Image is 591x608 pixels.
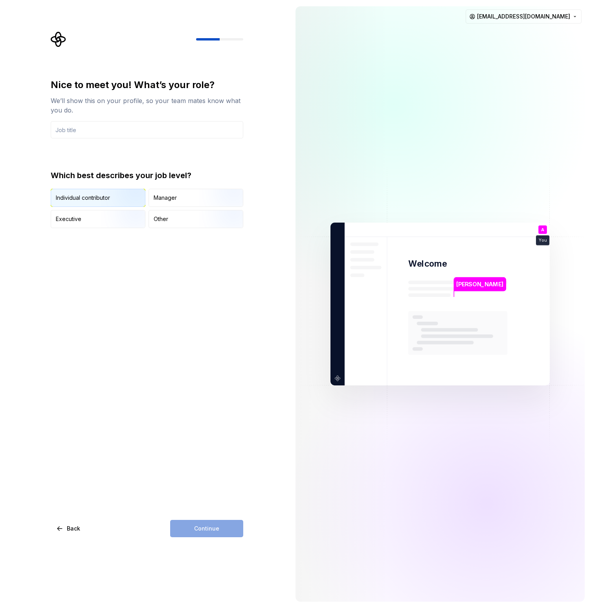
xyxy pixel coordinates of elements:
[154,215,168,223] div: Other
[56,194,110,202] div: Individual contributor
[51,79,243,91] div: Nice to meet you! What’s your role?
[51,520,87,537] button: Back
[456,280,503,289] p: [PERSON_NAME]
[541,228,544,232] p: A
[477,13,570,20] span: [EMAIL_ADDRESS][DOMAIN_NAME]
[51,170,243,181] div: Which best describes your job level?
[67,525,80,532] span: Back
[408,258,447,269] p: Welcome
[51,96,243,115] div: We’ll show this on your profile, so your team mates know what you do.
[466,9,582,24] button: [EMAIL_ADDRESS][DOMAIN_NAME]
[539,238,547,243] p: You
[51,121,243,138] input: Job title
[154,194,177,202] div: Manager
[56,215,81,223] div: Executive
[51,31,66,47] svg: Supernova Logo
